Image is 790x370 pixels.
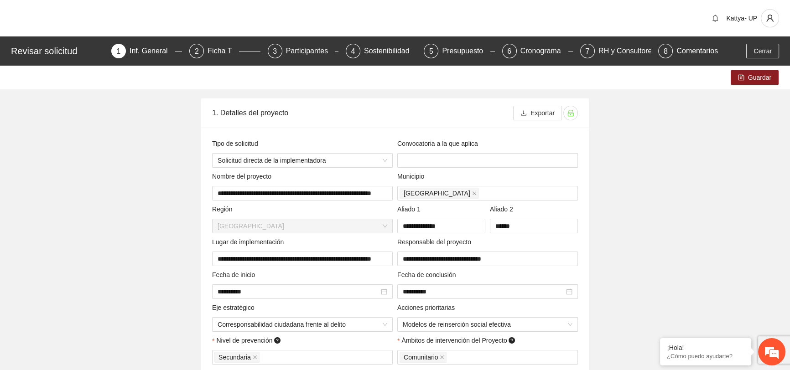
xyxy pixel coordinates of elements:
div: 7RH y Consultores [580,44,651,58]
span: Guardar [748,72,771,82]
div: 6Cronograma [502,44,573,58]
button: user [761,9,779,27]
span: Fecha de inicio [212,270,270,281]
span: Ámbitos de intervención del Proyecto [401,335,529,346]
span: Cerrar [754,46,772,56]
span: Responsable del proyecto [397,237,487,248]
div: Revisar solicitud [11,44,106,58]
span: 1 [117,47,121,55]
span: unlock [564,109,577,117]
span: Municipio [397,171,440,182]
span: Corresponsabilidad ciudadana frente al delito [218,318,387,331]
span: 4 [351,47,355,55]
div: ¡Hola! [667,344,744,351]
span: Tipo de solicitud [212,139,273,149]
textarea: Escriba su mensaje y pulse “Intro” [5,249,174,281]
span: close [472,191,477,195]
span: Chihuahua [218,219,387,233]
span: question-circle [274,337,281,344]
span: Comunitario [404,352,438,362]
span: 2 [195,47,199,55]
span: 3 [273,47,277,55]
span: Secundaria [214,352,260,363]
div: Ficha T [208,44,239,58]
div: 5Presupuesto [424,44,494,58]
button: bell [708,11,722,26]
p: ¿Cómo puedo ayudarte? [667,353,744,360]
span: Región [212,204,248,215]
span: Estamos en línea. [53,122,126,214]
span: 5 [429,47,433,55]
span: save [738,74,744,82]
span: Acciones prioritarias [397,303,470,313]
span: Exportar [530,108,555,118]
div: Comentarios [676,44,718,58]
div: Cronograma [520,44,568,58]
span: Lugar de implementación [212,237,299,248]
span: Chihuahua [400,188,479,199]
div: 8Comentarios [658,44,718,58]
button: saveGuardar [731,70,779,85]
span: Solicitud directa de la implementadora [218,154,387,167]
span: question-circle [509,337,515,344]
span: Aliado 2 [490,204,528,215]
div: Sostenibilidad [364,44,417,58]
div: 3Participantes [268,44,338,58]
span: 8 [664,47,668,55]
span: Comunitario [400,352,447,363]
div: 2Ficha T [189,44,260,58]
div: Minimizar ventana de chat en vivo [150,5,172,26]
div: 1. Detalles del proyecto [212,100,513,126]
span: Convocatoria a la que aplica [397,139,493,149]
div: Inf. General [130,44,175,58]
span: 7 [585,47,589,55]
span: download [520,110,527,117]
span: Fecha de conclusión [397,270,471,281]
span: Nivel de prevención [216,335,294,346]
div: Chatee con nosotros ahora [47,46,153,58]
div: RH y Consultores [598,44,663,58]
span: Secundaria [218,352,251,362]
span: [GEOGRAPHIC_DATA] [404,188,470,198]
span: user [761,14,779,22]
span: Aliado 1 [397,204,436,215]
div: Participantes [286,44,336,58]
div: 4Sostenibilidad [346,44,416,58]
span: Modelos de reinserción social efectiva [403,318,572,331]
span: Eje estratégico [212,303,270,313]
span: close [253,355,257,360]
button: Cerrar [746,44,779,58]
div: 1Inf. General [111,44,182,58]
div: Presupuesto [442,44,490,58]
span: Nombre del proyecto [212,171,287,182]
span: Kattya- UP [726,15,757,22]
span: bell [708,15,722,22]
span: close [440,355,444,360]
button: downloadExportar [513,106,562,120]
button: unlock [563,106,578,120]
span: 6 [507,47,511,55]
